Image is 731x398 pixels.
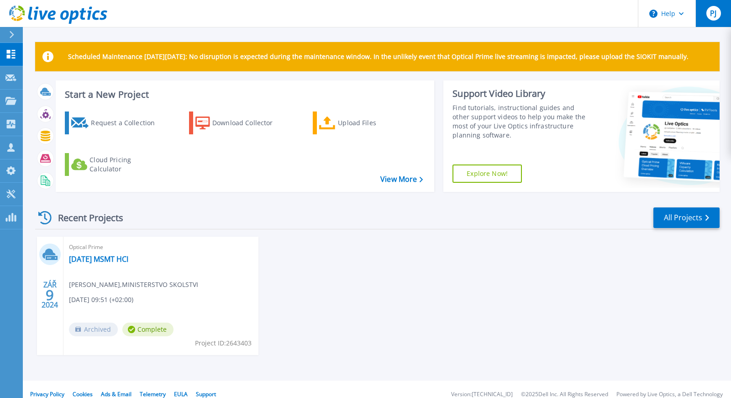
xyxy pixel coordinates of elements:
[41,278,58,312] div: ZÁŘ 2024
[122,323,174,336] span: Complete
[69,280,198,290] span: [PERSON_NAME] , MINISTERSTVO SKOLSTVI
[195,338,252,348] span: Project ID: 2643403
[69,255,128,264] a: [DATE] MSMT HCI
[380,175,423,184] a: View More
[616,392,723,398] li: Powered by Live Optics, a Dell Technology
[69,295,133,305] span: [DATE] 09:51 (+02:00)
[452,88,592,100] div: Support Video Library
[140,390,166,398] a: Telemetry
[196,390,216,398] a: Support
[68,53,689,60] p: Scheduled Maintenance [DATE][DATE]: No disruption is expected during the maintenance window. In t...
[30,390,64,398] a: Privacy Policy
[65,90,422,100] h3: Start a New Project
[338,114,411,132] div: Upload Files
[174,390,188,398] a: EULA
[653,207,720,228] a: All Projects
[69,242,253,252] span: Optical Prime
[452,103,592,140] div: Find tutorials, instructional guides and other support videos to help you make the most of your L...
[189,111,291,134] a: Download Collector
[89,155,163,174] div: Cloud Pricing Calculator
[35,207,136,229] div: Recent Projects
[452,165,522,183] a: Explore Now!
[451,392,513,398] li: Version: [TECHNICAL_ID]
[710,10,716,17] span: PJ
[91,114,164,132] div: Request a Collection
[73,390,93,398] a: Cookies
[313,111,415,134] a: Upload Files
[65,111,167,134] a: Request a Collection
[212,114,285,132] div: Download Collector
[521,392,608,398] li: © 2025 Dell Inc. All Rights Reserved
[101,390,131,398] a: Ads & Email
[46,291,54,299] span: 9
[65,153,167,176] a: Cloud Pricing Calculator
[69,323,118,336] span: Archived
